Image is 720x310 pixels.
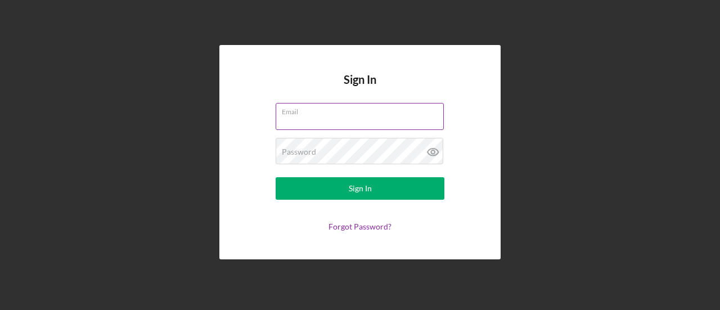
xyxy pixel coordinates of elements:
a: Forgot Password? [328,222,391,231]
label: Password [282,147,316,156]
h4: Sign In [344,73,376,103]
button: Sign In [276,177,444,200]
div: Sign In [349,177,372,200]
label: Email [282,104,444,116]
